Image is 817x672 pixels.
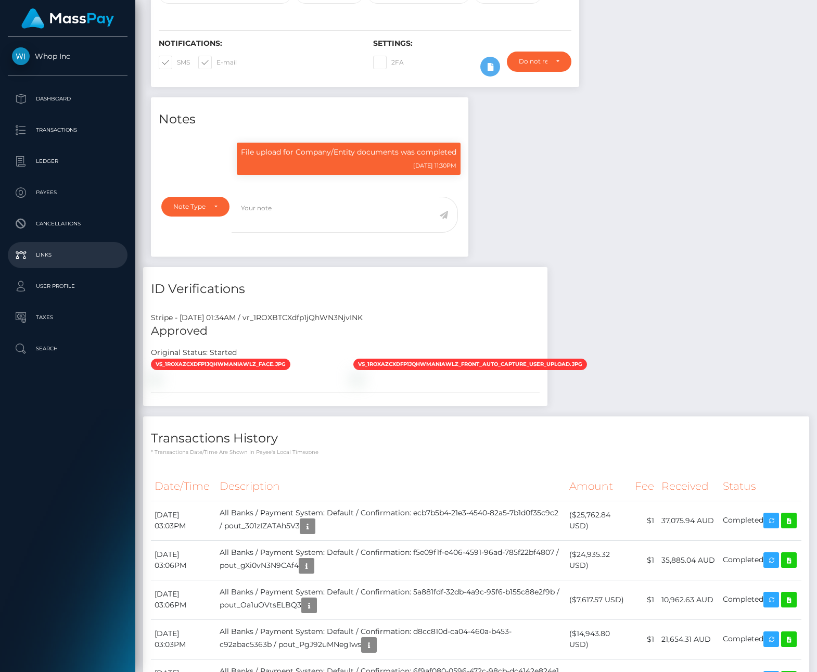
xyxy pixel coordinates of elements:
span: Whop Inc [8,52,127,61]
img: Whop Inc [12,47,30,65]
a: Taxes [8,305,127,331]
a: Transactions [8,117,127,143]
label: 2FA [373,56,404,69]
td: [DATE] 03:06PM [151,540,216,580]
a: Ledger [8,148,127,174]
p: Payees [12,185,123,200]
a: Payees [8,180,127,206]
td: [DATE] 03:03PM [151,619,216,659]
th: Fee [631,472,658,501]
td: 35,885.04 AUD [658,540,720,580]
h6: Settings: [373,39,572,48]
th: Date/Time [151,472,216,501]
label: SMS [159,56,190,69]
td: ($14,943.80 USD) [566,619,631,659]
h5: Approved [151,323,540,339]
td: All Banks / Payment System: Default / Confirmation: f5e09f1f-e406-4591-96ad-785f22bf4807 / pout_g... [216,540,566,580]
button: Do not require [507,52,571,71]
td: 10,962.63 AUD [658,580,720,619]
p: Cancellations [12,216,123,232]
td: Completed [719,540,801,580]
img: vr_1ROXBTCXdfp1jQhWN3NjvINKfile_1ROXBJCXdfp1jQhW97scItWQ [151,374,159,383]
div: Note Type [173,202,206,211]
img: MassPay Logo [21,8,114,29]
td: ($25,762.84 USD) [566,501,631,540]
td: $1 [631,540,658,580]
p: Links [12,247,123,263]
h4: Notes [159,110,461,129]
a: Dashboard [8,86,127,112]
img: vr_1ROXBTCXdfp1jQhWN3NjvINKfile_1ROXAwCXdfp1jQhWzpl9iKNQ [353,374,362,383]
td: $1 [631,501,658,540]
td: Completed [719,619,801,659]
td: [DATE] 03:06PM [151,580,216,619]
td: Completed [719,501,801,540]
td: Completed [719,580,801,619]
td: All Banks / Payment System: Default / Confirmation: d8cc810d-ca04-460a-b453-c92abac5363b / pout_P... [216,619,566,659]
h4: Transactions History [151,429,801,448]
th: Amount [566,472,631,501]
a: Cancellations [8,211,127,237]
span: vs_1ROXAZCXdfp1jQhWmaNIawLZ_front_auto_capture_user_upload.jpg [353,359,587,370]
span: vs_1ROXAZCXdfp1jQhWmaNIawLZ_face.jpg [151,359,290,370]
td: $1 [631,619,658,659]
a: Search [8,336,127,362]
td: All Banks / Payment System: Default / Confirmation: 5a881fdf-32db-4a9c-95f6-b155c88e2f9b / pout_O... [216,580,566,619]
td: ($7,617.57 USD) [566,580,631,619]
h4: ID Verifications [151,280,540,298]
small: [DATE] 11:30PM [413,162,456,169]
label: E-mail [198,56,237,69]
p: Dashboard [12,91,123,107]
button: Note Type [161,197,229,217]
div: Do not require [519,57,547,66]
h6: Notifications: [159,39,358,48]
a: User Profile [8,273,127,299]
p: * Transactions date/time are shown in payee's local timezone [151,448,801,456]
td: All Banks / Payment System: Default / Confirmation: ecb7b5b4-21e3-4540-82a5-7b1d0f35c9c2 / pout_3... [216,501,566,540]
th: Received [658,472,720,501]
p: Taxes [12,310,123,325]
td: 21,654.31 AUD [658,619,720,659]
a: Links [8,242,127,268]
th: Status [719,472,801,501]
div: Stripe - [DATE] 01:34AM / vr_1ROXBTCXdfp1jQhWN3NjvINK [143,312,547,323]
td: $1 [631,580,658,619]
p: User Profile [12,278,123,294]
td: ($24,935.32 USD) [566,540,631,580]
h7: Original Status: Started [151,348,237,357]
p: File upload for Company/Entity documents was completed [241,147,456,158]
p: Search [12,341,123,357]
p: Transactions [12,122,123,138]
td: [DATE] 03:03PM [151,501,216,540]
p: Ledger [12,154,123,169]
th: Description [216,472,566,501]
td: 37,075.94 AUD [658,501,720,540]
